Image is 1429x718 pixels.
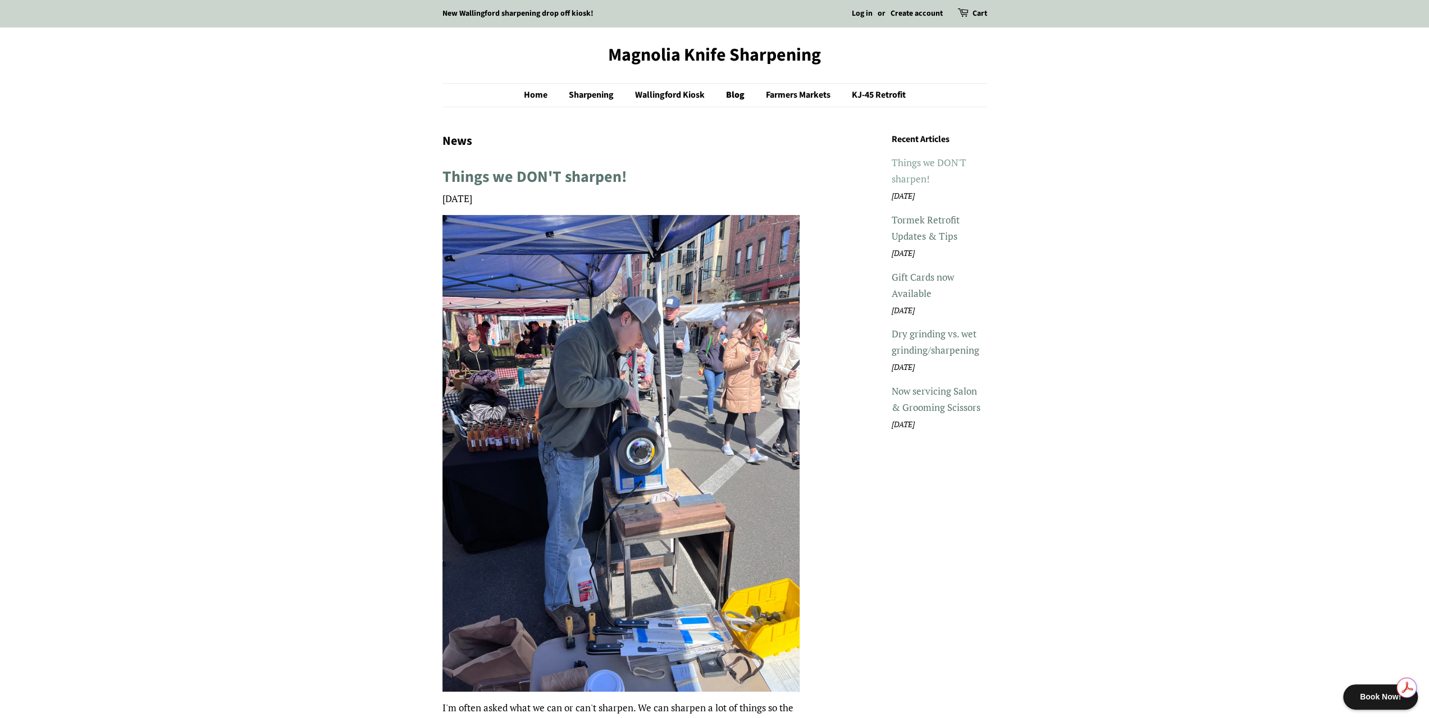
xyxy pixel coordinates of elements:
em: [DATE] [892,191,915,201]
a: Log in [852,8,873,19]
a: Things we DON'T sharpen! [442,166,627,188]
em: [DATE] [892,305,915,315]
div: Book Now! [1343,684,1418,710]
h3: Recent Articles [892,132,987,147]
a: Tormek Retrofit Updates & Tips [892,213,960,243]
a: Create account [891,8,943,19]
a: New Wallingford sharpening drop off kiosk! [442,8,593,19]
a: Dry grinding vs. wet grinding/sharpening [892,327,979,356]
li: or [878,7,885,21]
a: Blog [718,84,756,107]
a: Magnolia Knife Sharpening [442,44,987,66]
a: Sharpening [560,84,625,107]
a: Home [524,84,559,107]
a: KJ-45 Retrofit [843,84,906,107]
time: [DATE] [442,192,472,205]
a: Cart [973,7,987,21]
h1: News [442,132,800,150]
a: Now servicing Salon & Grooming Scissors [892,385,980,414]
img: Things we DON'T sharpen! [442,215,800,692]
em: [DATE] [892,248,915,258]
a: Wallingford Kiosk [627,84,716,107]
a: Farmers Markets [757,84,842,107]
a: Gift Cards now Available [892,271,954,300]
a: Things we DON'T sharpen! [892,156,966,185]
em: [DATE] [892,362,915,372]
em: [DATE] [892,419,915,429]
